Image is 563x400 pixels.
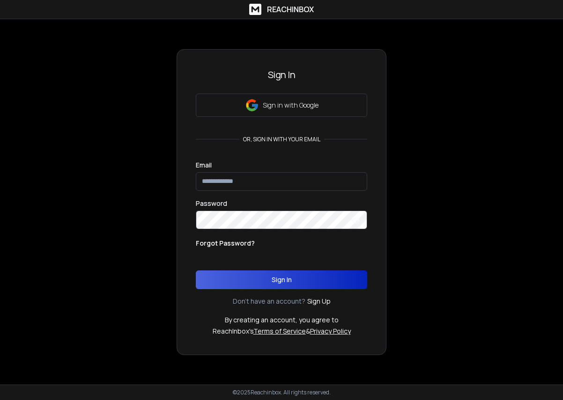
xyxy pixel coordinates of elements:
[239,136,324,143] p: or, sign in with your email
[213,327,351,336] p: ReachInbox's &
[196,68,367,81] h3: Sign In
[253,327,306,335] a: Terms of Service
[196,270,367,289] button: Sign In
[196,94,367,117] button: Sign in with Google
[196,162,212,168] label: Email
[196,239,255,248] p: Forgot Password?
[310,327,351,335] a: Privacy Policy
[225,315,339,325] p: By creating an account, you agree to
[263,101,319,110] p: Sign in with Google
[233,389,331,396] p: © 2025 Reachinbox. All rights reserved.
[233,297,305,306] p: Don't have an account?
[267,4,314,15] h1: ReachInbox
[307,297,331,306] a: Sign Up
[249,4,314,15] a: ReachInbox
[196,200,227,207] label: Password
